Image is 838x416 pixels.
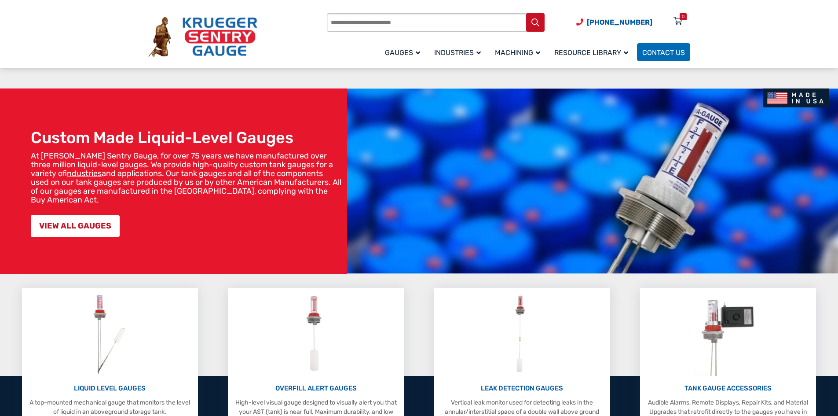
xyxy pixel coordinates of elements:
[296,292,336,376] img: Overfill Alert Gauges
[644,383,812,394] p: TANK GAUGE ACCESSORIES
[642,48,685,57] span: Contact Us
[434,48,481,57] span: Industries
[576,17,652,28] a: Phone Number (920) 434-8860
[31,128,343,147] h1: Custom Made Liquid-Level Gauges
[26,383,194,394] p: LIQUID LEVEL GAUGES
[439,383,606,394] p: LEAK DETECTION GAUGES
[637,43,690,61] a: Contact Us
[549,42,637,63] a: Resource Library
[67,169,102,178] a: industries
[490,42,549,63] a: Machining
[31,151,343,204] p: At [PERSON_NAME] Sentry Gauge, for over 75 years we have manufactured over three million liquid-l...
[693,292,764,376] img: Tank Gauge Accessories
[380,42,429,63] a: Gauges
[232,383,399,394] p: OVERFILL ALERT GAUGES
[385,48,420,57] span: Gauges
[31,215,120,237] a: VIEW ALL GAUGES
[347,88,838,274] img: bg_hero_bannerksentry
[682,13,684,20] div: 0
[86,292,133,376] img: Liquid Level Gauges
[763,88,829,107] img: Made In USA
[495,48,540,57] span: Machining
[587,18,652,26] span: [PHONE_NUMBER]
[505,292,539,376] img: Leak Detection Gauges
[554,48,628,57] span: Resource Library
[148,17,257,57] img: Krueger Sentry Gauge
[429,42,490,63] a: Industries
